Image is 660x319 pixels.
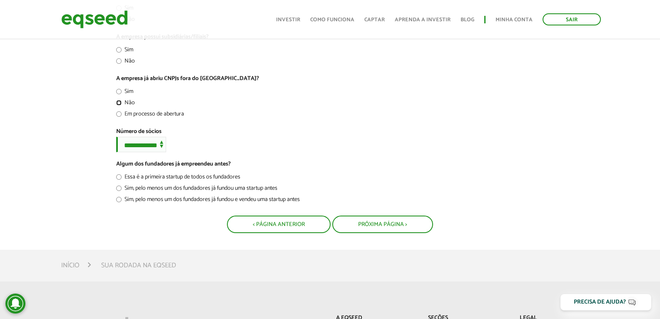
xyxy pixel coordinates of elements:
[116,174,240,183] label: Essa é a primeira startup de todos os fundadores
[116,197,300,205] label: Sim, pelo menos um dos fundadores já fundou e vendeu uma startup antes
[116,100,122,105] input: Não
[332,216,433,233] button: Próxima Página >
[116,161,231,167] label: Algum dos fundadores já empreendeu antes?
[395,17,451,23] a: Aprenda a investir
[116,100,135,108] label: Não
[116,174,122,180] input: Essa é a primeira startup de todos os fundadores
[543,13,601,25] a: Sair
[116,89,133,97] label: Sim
[227,216,331,233] button: < Página Anterior
[101,260,176,271] li: Sua rodada na EqSeed
[116,58,122,64] input: Não
[61,8,128,30] img: EqSeed
[116,34,209,40] label: A empresa possui subsidiárias/filiais?
[496,17,533,23] a: Minha conta
[116,111,122,117] input: Em processo de abertura
[61,262,80,269] a: Início
[116,186,277,194] label: Sim, pelo menos um dos fundadores já fundou uma startup antes
[364,17,385,23] a: Captar
[116,47,122,53] input: Sim
[310,17,354,23] a: Como funciona
[116,76,259,82] label: A empresa já abriu CNPJs fora do [GEOGRAPHIC_DATA]?
[461,17,474,23] a: Blog
[116,89,122,94] input: Sim
[116,186,122,191] input: Sim, pelo menos um dos fundadores já fundou uma startup antes
[116,47,133,55] label: Sim
[116,197,122,202] input: Sim, pelo menos um dos fundadores já fundou e vendeu uma startup antes
[276,17,300,23] a: Investir
[116,111,184,120] label: Em processo de abertura
[116,129,162,135] label: Número de sócios
[116,58,135,67] label: Não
